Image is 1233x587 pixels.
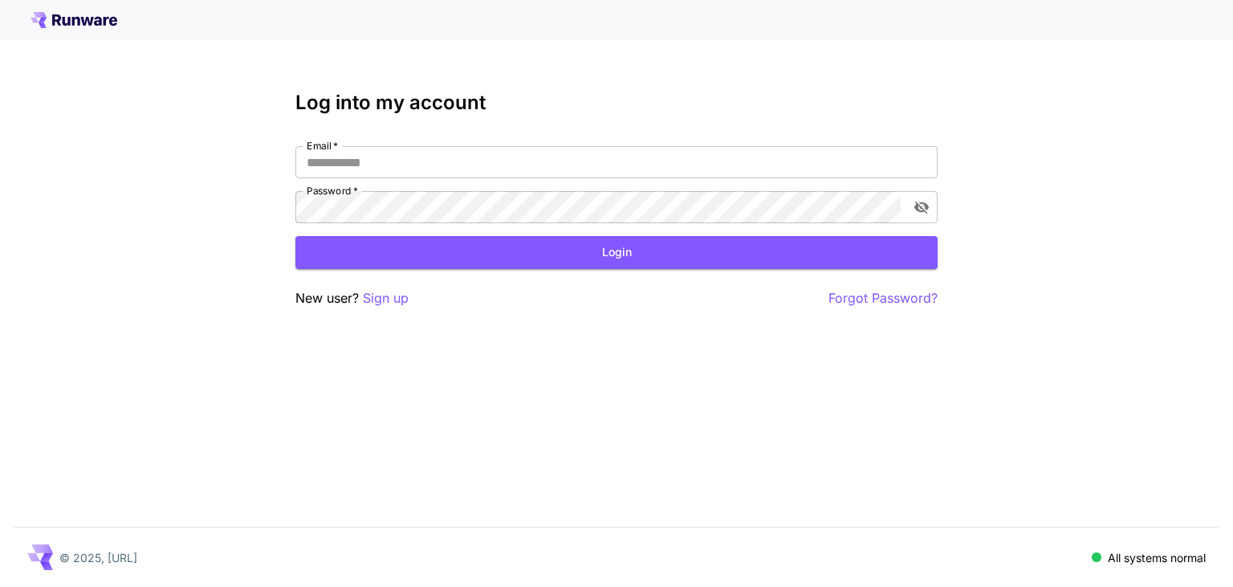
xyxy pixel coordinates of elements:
[59,549,137,566] p: © 2025, [URL]
[295,236,938,269] button: Login
[907,193,936,222] button: toggle password visibility
[307,139,338,153] label: Email
[307,184,358,198] label: Password
[1108,549,1206,566] p: All systems normal
[828,288,938,308] button: Forgot Password?
[295,92,938,114] h3: Log into my account
[295,288,409,308] p: New user?
[363,288,409,308] button: Sign up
